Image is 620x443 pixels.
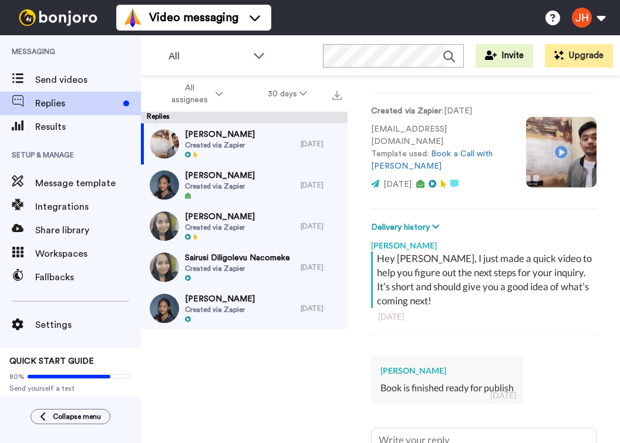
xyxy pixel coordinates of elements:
span: Fallbacks [35,270,141,284]
p: [EMAIL_ADDRESS][DOMAIN_NAME] Template used: [371,123,508,173]
span: QUICK START GUIDE [9,357,94,365]
div: Book is finished ready for publish [380,381,514,395]
span: Results [35,120,141,134]
img: ab1aa3e2-2209-4928-8d60-6707313aa488-thumb.jpg [150,212,179,241]
span: [PERSON_NAME] [185,211,255,223]
span: Created via Zapier [185,264,290,273]
span: All assignees [166,82,213,106]
img: 953fa227-6687-40ee-8597-6c6e56360497-thumb.jpg [150,253,179,282]
a: [PERSON_NAME]Created via Zapier[DATE] [141,206,348,247]
span: Share library [35,223,141,237]
span: Collapse menu [53,412,101,421]
span: 80% [9,372,25,381]
div: [DATE] [301,180,342,190]
div: Hey [PERSON_NAME], I just made a quick video to help you figure out the next steps for your inqui... [377,251,594,308]
div: [DATE] [301,221,342,231]
span: All [169,49,247,63]
button: All assignees [143,78,245,110]
span: Settings [35,318,141,332]
p: : [DATE] [371,105,508,118]
span: [PERSON_NAME] [185,129,255,140]
button: 30 days [245,83,329,105]
div: [DATE] [490,390,516,401]
span: Message template [35,176,141,190]
span: [PERSON_NAME] [185,293,255,305]
a: [PERSON_NAME]Created via Zapier[DATE] [141,288,348,329]
img: export.svg [332,90,342,100]
img: 6ae04cc2-fb41-47e6-afc4-743089f0f677-thumb.jpg [150,294,179,323]
button: Export all results that match these filters now. [329,85,345,103]
span: Send yourself a test [9,384,132,393]
img: 759f93f7-af08-4185-8708-40439929c613-thumb.jpg [150,129,179,159]
span: Created via Zapier [185,182,255,191]
span: Created via Zapier [185,140,255,150]
a: Book a Call with [PERSON_NAME] [371,150,493,170]
a: [PERSON_NAME]Created via Zapier[DATE] [141,123,348,165]
div: [PERSON_NAME] [371,234,597,251]
button: Collapse menu [31,409,110,424]
img: e7ec231f-c2d4-40fa-ba64-e367c86d8588-thumb.jpg [150,170,179,200]
div: [DATE] [378,311,589,323]
span: Created via Zapier [185,223,255,232]
button: Upgrade [545,44,613,68]
div: [DATE] [301,304,342,313]
span: Video messaging [149,9,238,26]
span: Integrations [35,200,141,214]
span: [DATE] [383,180,412,189]
span: Created via Zapier [185,305,255,314]
img: bj-logo-header-white.svg [14,9,102,26]
span: Workspaces [35,247,141,261]
span: Send videos [35,73,141,87]
button: Invite [476,44,533,68]
div: [DATE] [301,139,342,149]
span: Replies [35,96,119,110]
a: [PERSON_NAME]Created via Zapier[DATE] [141,165,348,206]
a: Sairusi Diligolevu NacomekeCreated via Zapier[DATE] [141,247,348,288]
div: [DATE] [301,263,342,272]
div: Replies [141,112,348,123]
span: Sairusi Diligolevu Nacomeke [185,252,290,264]
span: [PERSON_NAME] [185,170,255,182]
div: [PERSON_NAME] [380,365,514,377]
strong: Created via Zapier [371,107,442,115]
button: Delivery history [371,221,443,234]
img: vm-color.svg [123,8,142,27]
